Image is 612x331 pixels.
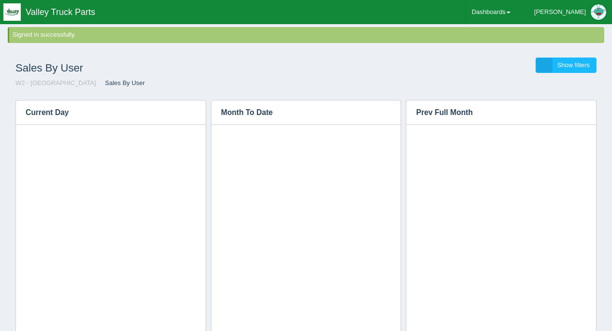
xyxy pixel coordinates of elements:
span: Valley Truck Parts [26,7,95,17]
h1: Sales By User [15,58,306,79]
img: Profile Picture [591,4,606,20]
h3: Month To Date [211,101,387,125]
span: Show filters [557,61,590,69]
img: q1blfpkbivjhsugxdrfq.png [3,3,21,21]
h3: Prev Full Month [406,101,582,125]
div: Signed in successfully. [13,30,602,40]
div: [PERSON_NAME] [534,2,586,22]
h3: Current Day [16,101,191,125]
a: W2 - [GEOGRAPHIC_DATA] [15,79,96,86]
a: Show filters [536,58,597,73]
li: Sales By User [98,79,145,88]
